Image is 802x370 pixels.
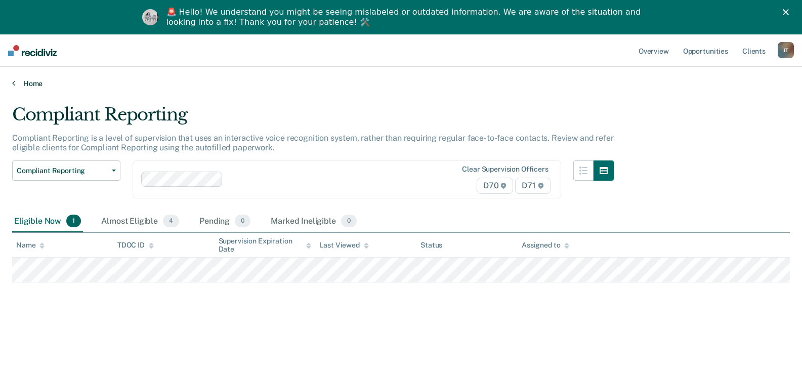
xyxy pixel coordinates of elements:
div: Last Viewed [319,241,368,250]
div: Clear supervision officers [462,165,548,174]
div: Name [16,241,45,250]
div: Almost Eligible4 [99,211,181,233]
div: Status [420,241,442,250]
a: Overview [637,34,671,67]
div: 🚨 Hello! We understand you might be seeing mislabeled or outdated information. We are aware of th... [166,7,644,27]
span: 4 [163,215,179,228]
span: D71 [515,178,550,194]
div: Compliant Reporting [12,104,614,133]
div: Eligible Now1 [12,211,83,233]
button: Compliant Reporting [12,160,120,181]
span: 0 [341,215,357,228]
div: TDOC ID [117,241,154,250]
span: 1 [66,215,81,228]
a: Opportunities [681,34,730,67]
div: Supervision Expiration Date [219,237,312,254]
a: Home [12,79,790,88]
div: J T [778,42,794,58]
span: Compliant Reporting [17,167,108,175]
img: Recidiviz [8,45,57,56]
div: Close [783,9,793,15]
p: Compliant Reporting is a level of supervision that uses an interactive voice recognition system, ... [12,133,613,152]
a: Clients [740,34,768,67]
div: Marked Ineligible0 [269,211,359,233]
div: Assigned to [522,241,569,250]
img: Profile image for Kim [142,9,158,25]
button: JT [778,42,794,58]
span: D70 [477,178,513,194]
span: 0 [235,215,250,228]
div: Pending0 [197,211,252,233]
